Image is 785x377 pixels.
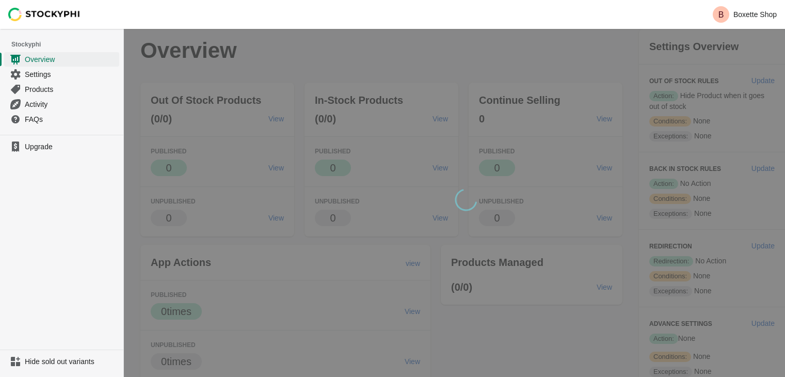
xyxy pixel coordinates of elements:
a: Products [4,82,119,97]
span: Upgrade [25,142,117,152]
span: Avatar with initials B [713,6,729,23]
a: Upgrade [4,139,119,154]
span: Stockyphi [11,39,123,50]
a: Activity [4,97,119,112]
span: Products [25,84,117,95]
a: Settings [4,67,119,82]
text: B [718,10,724,19]
p: Boxette Shop [733,10,777,19]
a: FAQs [4,112,119,127]
img: Stockyphi [8,8,81,21]
span: Settings [25,69,117,80]
span: Activity [25,99,117,109]
span: Overview [25,54,117,65]
button: Avatar with initials BBoxette Shop [709,4,781,25]
a: Hide sold out variants [4,354,119,369]
span: FAQs [25,114,117,124]
a: Overview [4,52,119,67]
span: Hide sold out variants [25,356,117,367]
